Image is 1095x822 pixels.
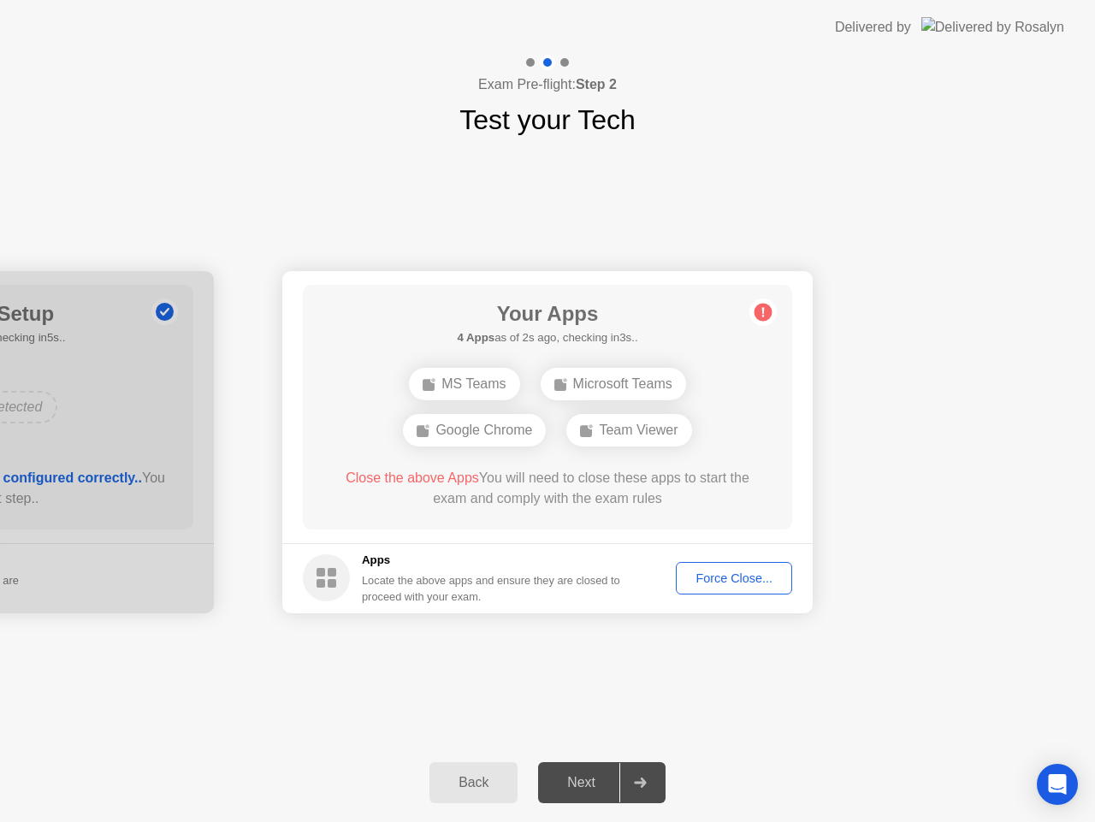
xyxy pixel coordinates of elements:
[543,775,619,790] div: Next
[478,74,617,95] h4: Exam Pre-flight:
[409,368,519,400] div: MS Teams
[362,552,621,569] h5: Apps
[459,99,636,140] h1: Test your Tech
[682,571,786,585] div: Force Close...
[541,368,686,400] div: Microsoft Teams
[328,468,768,509] div: You will need to close these apps to start the exam and comply with the exam rules
[346,470,479,485] span: Close the above Apps
[429,762,518,803] button: Back
[921,17,1064,37] img: Delivered by Rosalyn
[457,331,494,344] b: 4 Apps
[362,572,621,605] div: Locate the above apps and ensure they are closed to proceed with your exam.
[676,562,792,594] button: Force Close...
[457,299,637,329] h1: Your Apps
[576,77,617,92] b: Step 2
[835,17,911,38] div: Delivered by
[566,414,691,446] div: Team Viewer
[435,775,512,790] div: Back
[538,762,666,803] button: Next
[1037,764,1078,805] div: Open Intercom Messenger
[457,329,637,346] h5: as of 2s ago, checking in3s..
[403,414,546,446] div: Google Chrome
